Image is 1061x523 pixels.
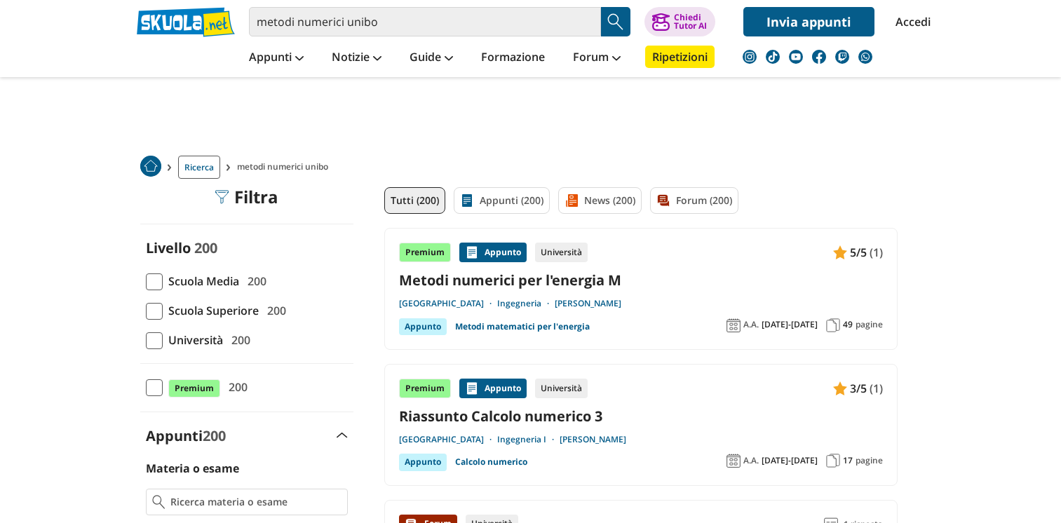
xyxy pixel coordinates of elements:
[454,187,550,214] a: Appunti (200)
[328,46,385,71] a: Notizie
[194,238,217,257] span: 200
[455,318,590,335] a: Metodi matematici per l'energia
[674,13,707,30] div: Chiedi Tutor AI
[762,455,818,466] span: [DATE]-[DATE]
[146,238,191,257] label: Livello
[163,301,259,320] span: Scuola Superiore
[168,379,220,398] span: Premium
[843,319,853,330] span: 49
[237,156,334,179] span: metodi numerici unibo
[170,495,341,509] input: Ricerca materia o esame
[535,243,588,262] div: Università
[406,46,457,71] a: Guide
[242,272,266,290] span: 200
[766,50,780,64] img: tiktok
[601,7,630,36] button: Search Button
[399,407,883,426] a: Riassunto Calcolo numerico 3
[644,7,715,36] button: ChiediTutor AI
[262,301,286,320] span: 200
[727,318,741,332] img: Anno accademico
[399,271,883,290] a: Metodi numerici per l'energia M
[215,190,229,204] img: Filtra filtri mobile
[497,434,560,445] a: Ingegneria I
[399,318,447,335] div: Appunto
[455,454,527,470] a: Calcolo numerico
[226,331,250,349] span: 200
[762,319,818,330] span: [DATE]-[DATE]
[569,46,624,71] a: Forum
[843,455,853,466] span: 17
[812,50,826,64] img: facebook
[558,187,642,214] a: News (200)
[835,50,849,64] img: twitch
[727,454,741,468] img: Anno accademico
[478,46,548,71] a: Formazione
[743,50,757,64] img: instagram
[146,426,226,445] label: Appunti
[384,187,445,214] a: Tutti (200)
[743,7,874,36] a: Invia appunti
[535,379,588,398] div: Università
[605,11,626,32] img: Cerca appunti, riassunti o versioni
[555,298,621,309] a: [PERSON_NAME]
[497,298,555,309] a: Ingegneria
[656,193,670,208] img: Forum filtro contenuto
[399,298,497,309] a: [GEOGRAPHIC_DATA]
[459,379,527,398] div: Appunto
[650,187,738,214] a: Forum (200)
[140,156,161,179] a: Home
[249,7,601,36] input: Cerca appunti, riassunti o versioni
[245,46,307,71] a: Appunti
[399,454,447,470] div: Appunto
[858,50,872,64] img: WhatsApp
[215,187,278,207] div: Filtra
[163,272,239,290] span: Scuola Media
[152,495,165,509] img: Ricerca materia o esame
[459,243,527,262] div: Appunto
[399,243,451,262] div: Premium
[203,426,226,445] span: 200
[178,156,220,179] a: Ricerca
[465,381,479,395] img: Appunti contenuto
[850,379,867,398] span: 3/5
[870,243,883,261] span: (1)
[146,461,239,476] label: Materia o esame
[465,245,479,259] img: Appunti contenuto
[399,379,451,398] div: Premium
[896,7,925,36] a: Accedi
[870,379,883,398] span: (1)
[645,46,715,68] a: Ripetizioni
[856,319,883,330] span: pagine
[163,331,223,349] span: Università
[833,245,847,259] img: Appunti contenuto
[399,434,497,445] a: [GEOGRAPHIC_DATA]
[850,243,867,261] span: 5/5
[560,434,626,445] a: [PERSON_NAME]
[743,319,759,330] span: A.A.
[826,454,840,468] img: Pagine
[565,193,579,208] img: News filtro contenuto
[337,433,348,438] img: Apri e chiudi sezione
[833,381,847,395] img: Appunti contenuto
[856,455,883,466] span: pagine
[140,156,161,177] img: Home
[789,50,803,64] img: youtube
[743,455,759,466] span: A.A.
[223,378,248,396] span: 200
[826,318,840,332] img: Pagine
[460,193,474,208] img: Appunti filtro contenuto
